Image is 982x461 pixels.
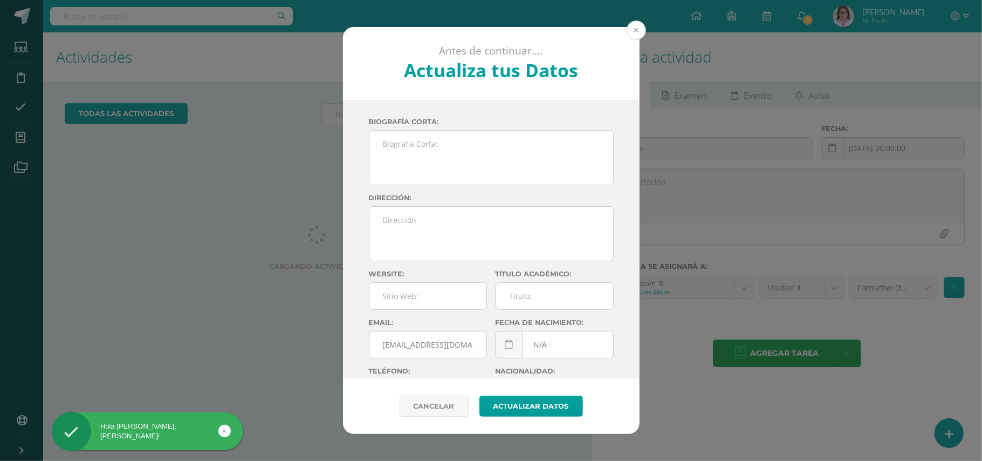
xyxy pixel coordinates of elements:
[479,396,583,417] button: Actualizar datos
[369,270,487,278] label: Website:
[496,331,613,358] input: Fecha de Nacimiento:
[372,58,610,83] h2: Actualiza tus Datos
[52,422,243,441] div: Hola [PERSON_NAME], [PERSON_NAME]!
[369,318,487,327] label: Email:
[369,194,614,202] label: Dirección:
[400,396,469,417] a: Cancelar
[496,367,614,375] label: Nacionalidad:
[369,367,487,375] label: Teléfono:
[369,118,614,126] label: Biografía corta:
[369,283,486,309] input: Sitio Web:
[496,318,614,327] label: Fecha de nacimiento:
[496,283,613,309] input: Titulo:
[369,331,486,358] input: Correo Electronico:
[372,44,610,58] p: Antes de continuar....
[496,270,614,278] label: Título académico:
